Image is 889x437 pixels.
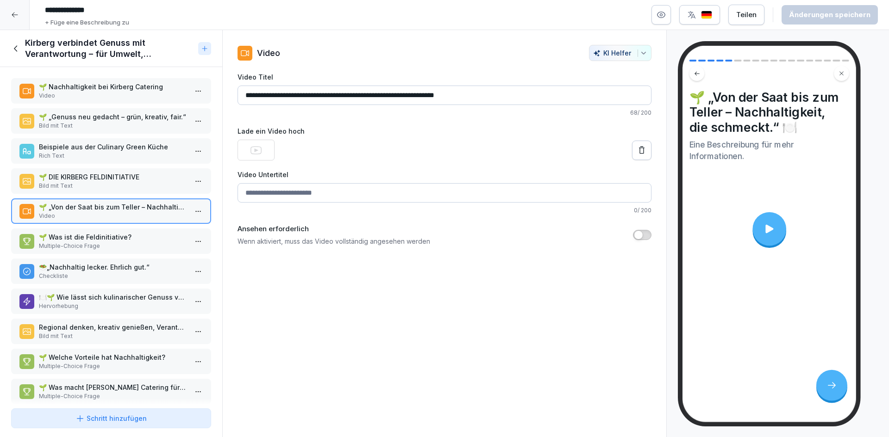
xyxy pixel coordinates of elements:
[39,352,187,362] p: 🌱 Welche Vorteile hat Nachhaltigkeit?
[789,10,870,20] div: Änderungen speichern
[75,413,147,423] div: Schritt hinzufügen
[238,170,651,179] label: Video Untertitel
[25,37,194,60] h1: Kirberg verbindet Genuss mit Verantwortung – für Umwelt, Gesellschaft und kommende Generationen.
[39,322,187,332] p: Regional denken, kreativ genießen, Verantwortung leben.
[39,382,187,392] p: 🌱 Was macht [PERSON_NAME] Catering für die Nachhaltigkeit?
[238,236,430,246] p: Wenn aktiviert, muss das Video vollständig angesehen werden
[11,78,211,104] div: 🌱 Nachhaltigkeit bei Kirberg CateringVideo
[39,92,187,100] p: Video
[11,349,211,374] div: 🌱 Welche Vorteile hat Nachhaltigkeit?Multiple-Choice Frage
[39,262,187,272] p: 🥗„Nachhaltig lecker. Ehrlich gut.“
[39,182,187,190] p: Bild mit Text
[593,49,647,57] div: KI Helfer
[39,302,187,310] p: Hervorhebung
[238,109,651,117] p: 68 / 200
[39,112,187,122] p: 🌱 „Genuss neu gedacht – grün, kreativ, fair.“
[39,212,187,220] p: Video
[11,289,211,314] div: 🍽️🌱 Wie lässt sich kulinarischer Genuss verantwortungsvoll und nachhaltig gestalten?Hervorhebung
[11,228,211,254] div: 🌱 Was ist die Feldinitiative?Multiple-Choice Frage
[782,5,878,25] button: Änderungen speichern
[701,11,712,19] img: de.svg
[39,202,187,212] p: 🌱 „Von der Saat bis zum Teller – Nachhaltigkeit, die schmeckt.“ 🍽️
[11,198,211,224] div: 🌱 „Von der Saat bis zum Teller – Nachhaltigkeit, die schmeckt.“ 🍽️Video
[39,142,187,152] p: Beispiele aus der Culinary Green Küche
[11,168,211,194] div: 🌱 DIE KIRBERG FELDINITIATIVEBild mit Text
[11,259,211,284] div: 🥗„Nachhaltig lecker. Ehrlich gut.“Checkliste
[238,126,651,136] label: Lade ein Video hoch
[257,47,280,59] p: Video
[689,139,849,162] p: Eine Beschreibung für mehr Informationen.
[589,45,651,61] button: KI Helfer
[11,319,211,344] div: Regional denken, kreativ genießen, Verantwortung leben.Bild mit Text
[39,272,187,280] p: Checkliste
[39,362,187,370] p: Multiple-Choice Frage
[238,206,651,215] p: 0 / 200
[736,10,757,20] div: Teilen
[39,152,187,160] p: Rich Text
[39,232,187,242] p: 🌱 Was ist die Feldinitiative?
[39,392,187,400] p: Multiple-Choice Frage
[39,332,187,340] p: Bild mit Text
[238,72,651,82] label: Video Titel
[11,379,211,404] div: 🌱 Was macht [PERSON_NAME] Catering für die Nachhaltigkeit?Multiple-Choice Frage
[728,5,764,25] button: Teilen
[11,408,211,428] button: Schritt hinzufügen
[39,172,187,182] p: 🌱 DIE KIRBERG FELDINITIATIVE
[238,224,430,234] label: Ansehen erforderlich
[39,242,187,250] p: Multiple-Choice Frage
[39,82,187,92] p: 🌱 Nachhaltigkeit bei Kirberg Catering
[39,122,187,130] p: Bild mit Text
[45,18,129,27] p: + Füge eine Beschreibung zu
[689,90,849,135] h4: 🌱 „Von der Saat bis zum Teller – Nachhaltigkeit, die schmeckt.“ 🍽️
[39,292,187,302] p: 🍽️🌱 Wie lässt sich kulinarischer Genuss verantwortungsvoll und nachhaltig gestalten?
[11,108,211,134] div: 🌱 „Genuss neu gedacht – grün, kreativ, fair.“Bild mit Text
[11,138,211,164] div: Beispiele aus der Culinary Green KücheRich Text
